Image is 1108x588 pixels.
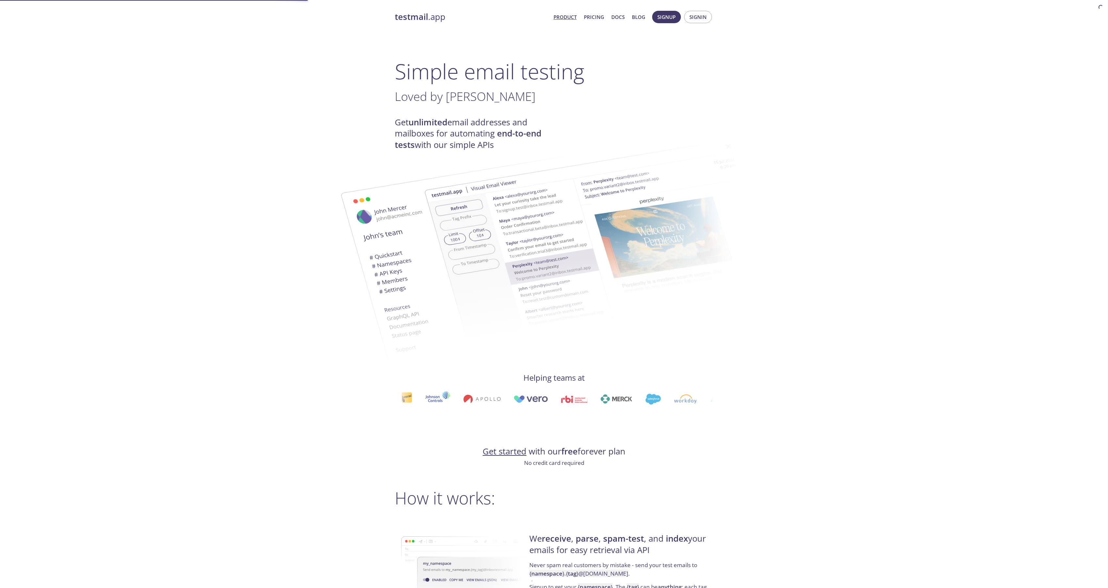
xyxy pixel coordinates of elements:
[611,13,625,21] a: Docs
[395,446,714,457] h4: with our forever plan
[463,394,500,404] img: apollo
[401,392,412,406] img: interac
[395,488,714,508] h2: How it works:
[513,395,548,403] img: vero
[652,11,681,23] button: Signup
[483,446,526,457] a: Get started
[424,130,777,351] img: testmail-email-viewer
[531,570,562,577] strong: namespace
[666,533,688,544] strong: index
[395,117,554,151] h4: Get email addresses and mailboxes for automating with our simple APIs
[395,11,428,23] strong: testmail
[689,13,707,21] span: Signin
[395,88,536,104] span: Loved by [PERSON_NAME]
[568,570,576,577] strong: tag
[657,13,676,21] span: Signup
[554,13,577,21] a: Product
[529,561,711,583] p: Never spam real customers by mistake - send your test emails to .
[395,128,541,150] strong: end-to-end tests
[561,446,578,457] strong: free
[316,151,669,372] img: testmail-email-viewer
[529,570,628,577] code: { } . { } @[DOMAIN_NAME]
[561,395,587,403] img: rbi
[600,394,632,404] img: merck
[529,533,711,561] h4: We , , , and your emails for easy retrieval via API
[395,59,714,84] h1: Simple email testing
[395,459,714,467] p: No credit card required
[576,533,599,544] strong: parse
[603,533,644,544] strong: spam-test
[674,394,697,404] img: workday
[584,13,604,21] a: Pricing
[425,391,450,407] img: johnsoncontrols
[409,117,447,128] strong: unlimited
[645,394,661,405] img: salesforce
[395,373,714,383] h4: Helping teams at
[632,13,645,21] a: Blog
[395,11,548,23] a: testmail.app
[684,11,712,23] button: Signin
[542,533,571,544] strong: receive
